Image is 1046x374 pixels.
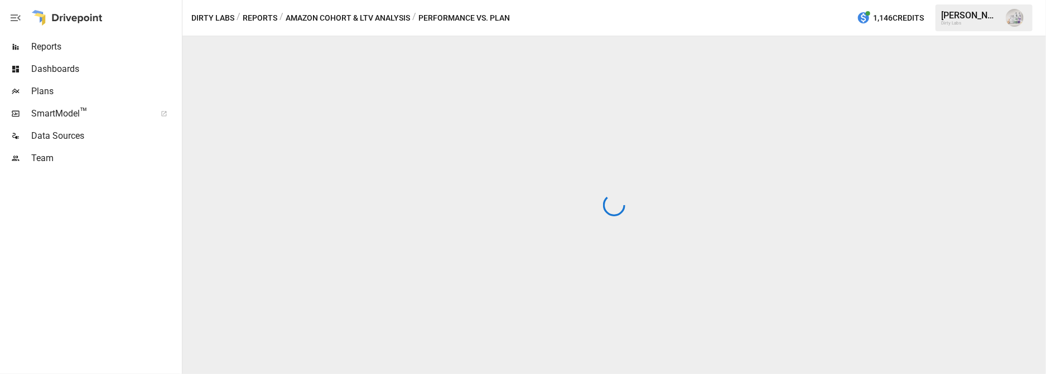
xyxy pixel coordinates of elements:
[852,8,928,28] button: 1,146Credits
[31,62,180,76] span: Dashboards
[80,105,88,119] span: ™
[31,152,180,165] span: Team
[286,11,410,25] button: Amazon Cohort & LTV Analysis
[31,40,180,54] span: Reports
[31,85,180,98] span: Plans
[237,11,240,25] div: /
[243,11,277,25] button: Reports
[941,10,999,21] div: [PERSON_NAME]
[31,107,148,120] span: SmartModel
[279,11,283,25] div: /
[941,21,999,26] div: Dirty Labs
[31,129,180,143] span: Data Sources
[1006,9,1024,27] img: Emmanuelle Johnson
[191,11,234,25] button: Dirty Labs
[999,2,1030,33] button: Emmanuelle Johnson
[412,11,416,25] div: /
[873,11,924,25] span: 1,146 Credits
